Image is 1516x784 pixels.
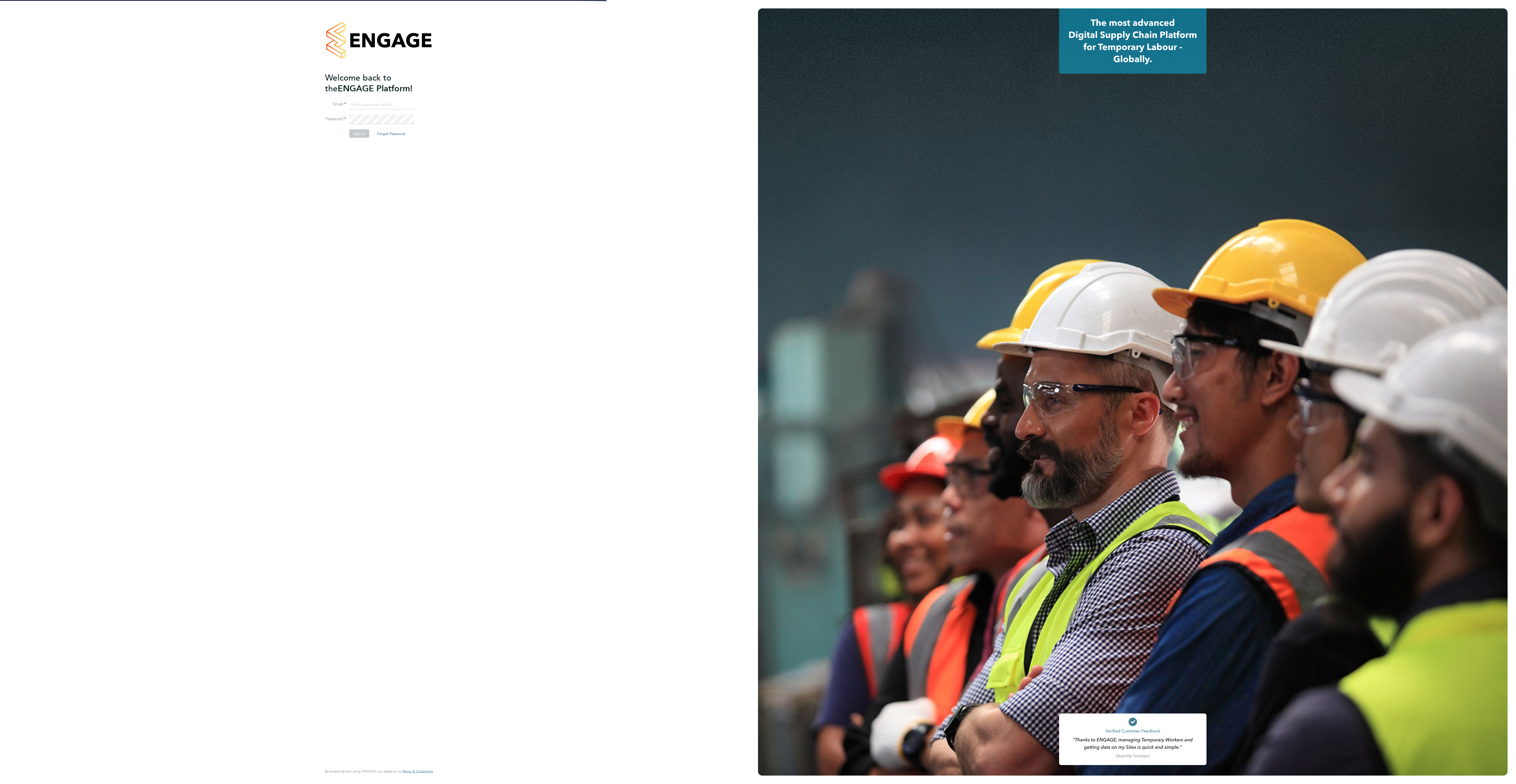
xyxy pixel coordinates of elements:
label: Password [325,116,346,122]
h2: ENGAGE Platform! [325,72,428,94]
button: Sign In [349,129,369,138]
input: Enter your work email... [349,100,414,109]
span: Welcome back to the [325,72,391,93]
label: Email [325,102,346,107]
a: Terms & Conditions [403,769,433,773]
span: By accessing and using ENGAGE you agree to our [325,769,433,773]
button: Forgot Password [373,129,410,138]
